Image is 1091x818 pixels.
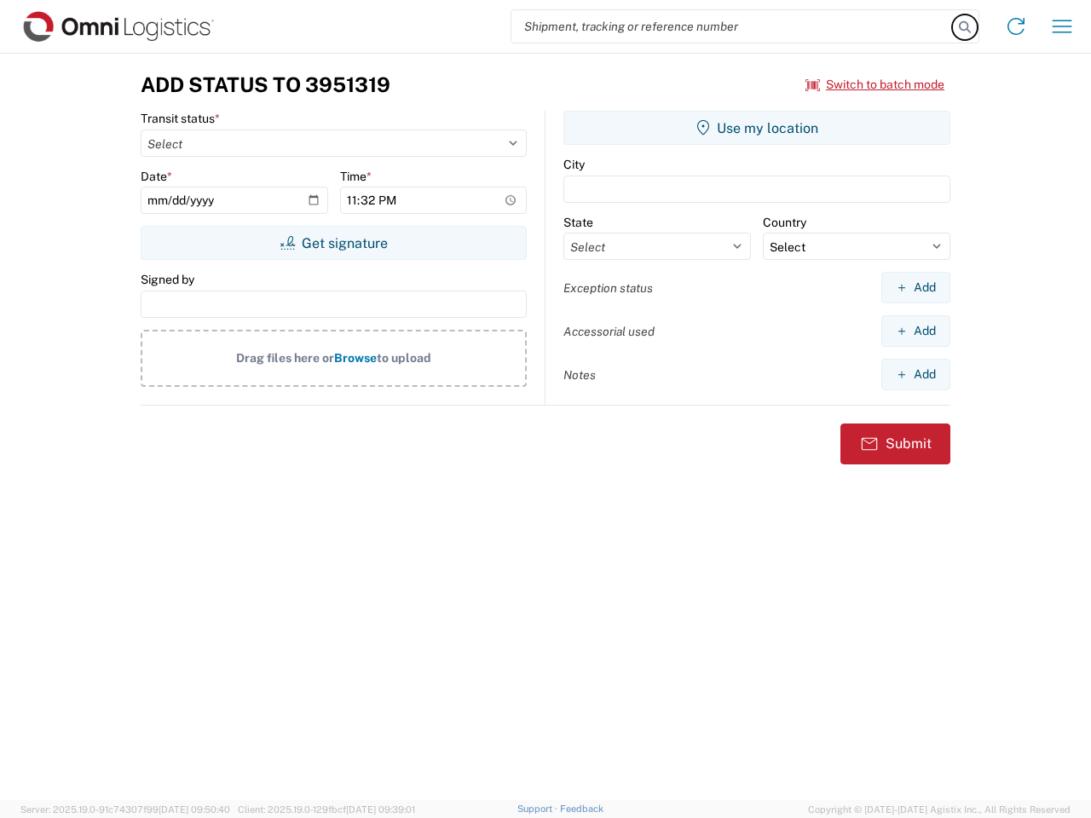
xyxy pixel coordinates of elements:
[808,802,1071,817] span: Copyright © [DATE]-[DATE] Agistix Inc., All Rights Reserved
[141,226,527,260] button: Get signature
[236,351,334,365] span: Drag files here or
[334,351,377,365] span: Browse
[563,157,585,172] label: City
[20,804,230,815] span: Server: 2025.19.0-91c74307f99
[141,169,172,184] label: Date
[377,351,431,365] span: to upload
[159,804,230,815] span: [DATE] 09:50:40
[563,324,655,339] label: Accessorial used
[346,804,415,815] span: [DATE] 09:39:01
[563,215,593,230] label: State
[805,71,944,99] button: Switch to batch mode
[340,169,372,184] label: Time
[881,272,950,303] button: Add
[141,272,194,287] label: Signed by
[141,72,390,97] h3: Add Status to 3951319
[511,10,953,43] input: Shipment, tracking or reference number
[763,215,806,230] label: Country
[563,280,653,296] label: Exception status
[840,423,950,464] button: Submit
[141,111,220,126] label: Transit status
[517,804,560,814] a: Support
[238,804,415,815] span: Client: 2025.19.0-129fbcf
[563,111,950,145] button: Use my location
[881,359,950,390] button: Add
[563,367,596,383] label: Notes
[881,315,950,347] button: Add
[560,804,603,814] a: Feedback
